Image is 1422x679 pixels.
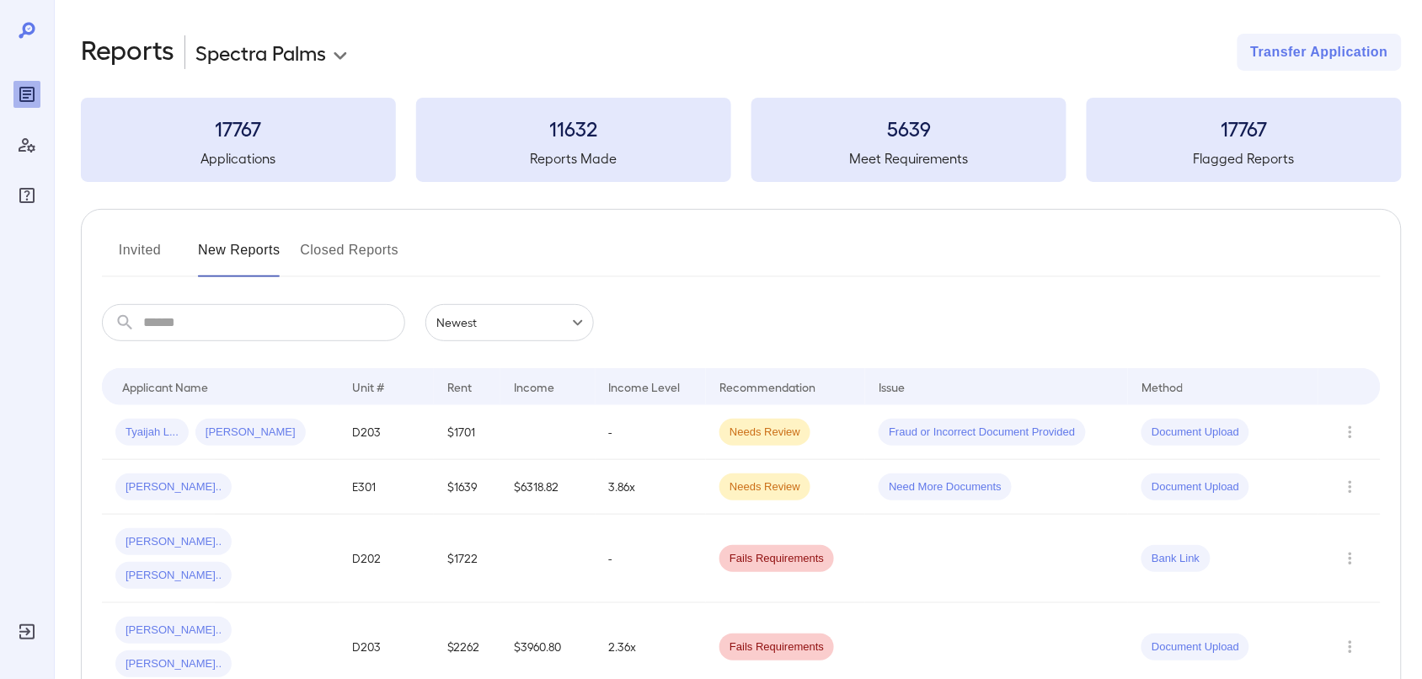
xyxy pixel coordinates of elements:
[719,479,810,495] span: Needs Review
[596,515,707,603] td: -
[115,623,232,639] span: [PERSON_NAME]..
[879,377,906,397] div: Issue
[596,460,707,515] td: 3.86x
[514,377,554,397] div: Income
[596,405,707,460] td: -
[339,405,435,460] td: D203
[81,148,396,168] h5: Applications
[751,115,1066,142] h3: 5639
[434,515,500,603] td: $1722
[1141,479,1249,495] span: Document Upload
[609,377,681,397] div: Income Level
[115,534,232,550] span: [PERSON_NAME]..
[719,377,815,397] div: Recommendation
[1141,551,1210,567] span: Bank Link
[434,460,500,515] td: $1639
[13,182,40,209] div: FAQ
[416,148,731,168] h5: Reports Made
[353,377,385,397] div: Unit #
[195,39,326,66] p: Spectra Palms
[1337,634,1364,660] button: Row Actions
[13,81,40,108] div: Reports
[1087,148,1402,168] h5: Flagged Reports
[447,377,474,397] div: Rent
[1141,425,1249,441] span: Document Upload
[416,115,731,142] h3: 11632
[434,405,500,460] td: $1701
[115,479,232,495] span: [PERSON_NAME]..
[879,479,1012,495] span: Need More Documents
[879,425,1085,441] span: Fraud or Incorrect Document Provided
[115,425,189,441] span: Tyaijah L...
[115,656,232,672] span: [PERSON_NAME]..
[13,618,40,645] div: Log Out
[81,34,174,71] h2: Reports
[195,425,306,441] span: [PERSON_NAME]
[115,568,232,584] span: [PERSON_NAME]..
[1337,473,1364,500] button: Row Actions
[1141,377,1183,397] div: Method
[719,551,834,567] span: Fails Requirements
[339,460,435,515] td: E301
[81,98,1402,182] summary: 17767Applications11632Reports Made5639Meet Requirements17767Flagged Reports
[13,131,40,158] div: Manage Users
[301,237,399,277] button: Closed Reports
[1337,545,1364,572] button: Row Actions
[122,377,208,397] div: Applicant Name
[425,304,594,341] div: Newest
[102,237,178,277] button: Invited
[719,425,810,441] span: Needs Review
[339,515,435,603] td: D202
[1337,419,1364,446] button: Row Actions
[198,237,281,277] button: New Reports
[719,639,834,655] span: Fails Requirements
[751,148,1066,168] h5: Meet Requirements
[1238,34,1402,71] button: Transfer Application
[81,115,396,142] h3: 17767
[1141,639,1249,655] span: Document Upload
[1087,115,1402,142] h3: 17767
[500,460,596,515] td: $6318.82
